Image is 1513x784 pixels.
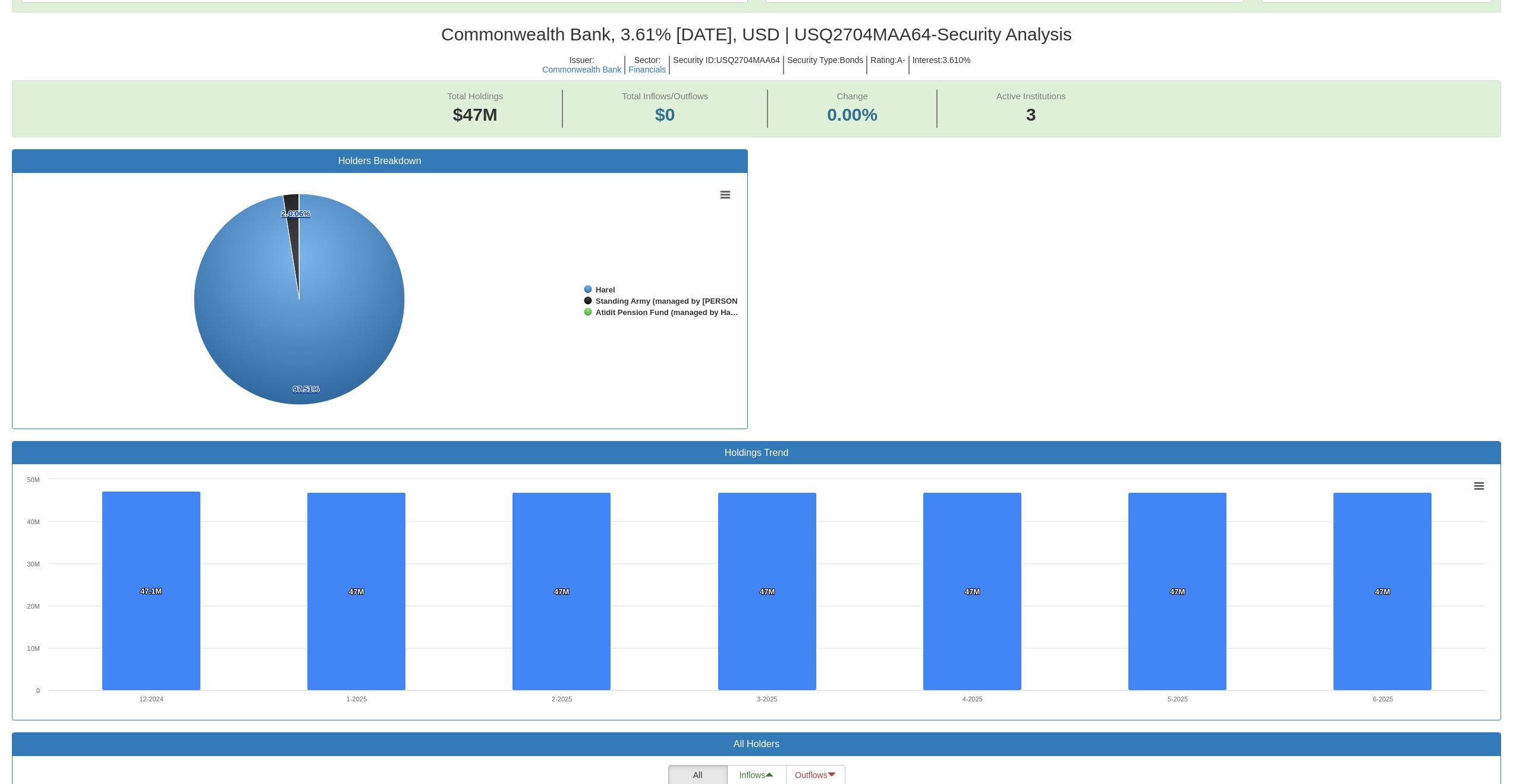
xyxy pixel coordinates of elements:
tspan: 97.51% [293,385,320,393]
h2: Commonwealth Bank, 3.61% [DATE], USD | USQ2704MAA64 - Security Analysis [12,24,1501,44]
text: 3-2025 [757,695,777,703]
text: 0 [36,687,40,694]
text: 4-2025 [962,695,983,703]
tspan: 47M [349,587,364,596]
span: $47M [453,105,498,124]
tspan: 47M [1375,587,1390,596]
tspan: 47M [1170,587,1185,596]
text: 12-2024 [139,695,163,703]
span: 3 [996,102,1066,128]
tspan: 0.06% [288,209,310,218]
h3: Holdings Trend [21,448,1492,458]
span: Active Institutions [996,91,1066,101]
text: 50M [27,476,40,483]
text: 5-2025 [1168,695,1188,703]
tspan: 47M [965,587,980,596]
button: Financials [628,65,666,74]
h3: All Holders [21,739,1492,750]
h5: Security Type : Bonds [784,56,867,74]
h5: Interest : 3.610% [910,56,974,74]
tspan: 47M [554,587,569,596]
tspan: Atidit Pension Fund (managed by Ha… [596,308,738,317]
span: Change [836,91,868,101]
tspan: 47M [760,587,775,596]
h3: Holders Breakdown [21,156,738,166]
h5: Sector : [625,56,670,74]
text: 2-2025 [552,695,572,703]
text: 30M [27,561,40,568]
tspan: 47.1M [140,587,162,596]
span: Total Holdings [447,91,503,101]
button: Commonwealth Bank [542,65,621,74]
text: 6-2025 [1373,695,1393,703]
tspan: Standing Army (managed by [PERSON_NAME]) [596,297,770,306]
text: 1-2025 [347,695,367,703]
tspan: Harel [596,285,615,294]
span: Total Inflows/Outflows [622,91,708,101]
span: $0 [655,105,675,124]
h5: Issuer : [539,56,625,74]
h5: Security ID : USQ2704MAA64 [670,56,784,74]
text: 10M [27,645,40,652]
h5: Rating : A- [867,56,909,74]
text: 20M [27,603,40,610]
span: 0.00% [827,102,877,128]
tspan: 2.43% [281,209,303,218]
text: 40M [27,518,40,525]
